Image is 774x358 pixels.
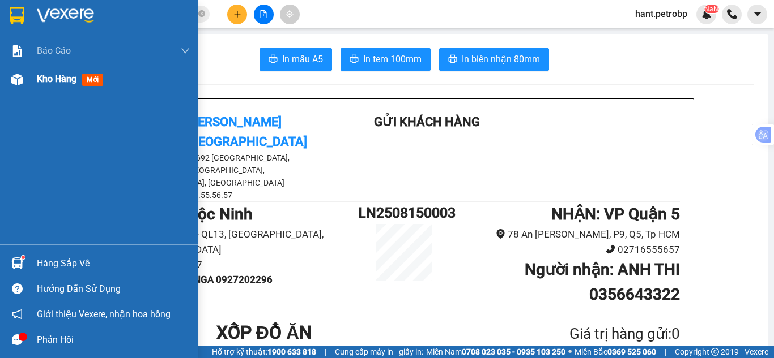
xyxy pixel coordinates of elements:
[752,9,763,19] span: caret-down
[282,52,323,66] span: In mẫu A5
[711,348,719,356] span: copyright
[11,257,23,269] img: warehouse-icon
[11,45,23,57] img: solution-icon
[325,346,326,358] span: |
[10,37,80,50] div: CHỊ NGA
[358,202,450,224] h1: LN2508150003
[626,7,696,21] span: hant.petrobp
[37,74,76,84] span: Kho hàng
[575,346,656,358] span: Miền Bắc
[10,11,27,23] span: Gửi:
[88,37,165,50] div: ANH THI
[568,350,572,354] span: ⚪️
[128,189,332,201] li: Hàng hoá: 02716.55.56.57
[267,347,316,356] strong: 1900 633 818
[450,242,680,257] li: 02716555657
[462,347,565,356] strong: 0708 023 035 - 0935 103 250
[450,227,680,242] li: 78 An [PERSON_NAME], P9, Q5, Tp HCM
[88,11,116,23] span: Nhận:
[88,10,165,37] div: VP Quận 5
[260,48,332,71] button: printerIn mẫu A5
[37,331,190,348] div: Phản hồi
[426,346,565,358] span: Miền Nam
[341,48,431,71] button: printerIn tem 100mm
[254,5,274,24] button: file-add
[514,322,680,346] div: Giá trị hàng gửi: 0
[128,227,358,257] li: Cây Xăng 69 - QL13, [GEOGRAPHIC_DATA], [GEOGRAPHIC_DATA]
[335,346,423,358] span: Cung cấp máy in - giấy in:
[10,7,24,24] img: logo-vxr
[496,229,505,239] span: environment
[11,74,23,85] img: warehouse-icon
[462,52,540,66] span: In biên nhận 80mm
[701,9,712,19] img: icon-new-feature
[10,10,80,37] div: VP Lộc Ninh
[12,309,23,320] span: notification
[8,74,26,86] span: CR :
[269,54,278,65] span: printer
[525,260,680,304] b: Người nhận : ANH THI 0356643322
[607,347,656,356] strong: 0369 525 060
[198,10,205,17] span: close-circle
[286,10,294,18] span: aim
[12,283,23,294] span: question-circle
[280,5,300,24] button: aim
[212,346,316,358] span: Hỗ trợ kỹ thuật:
[260,10,267,18] span: file-add
[181,46,190,55] span: down
[82,74,103,86] span: mới
[374,115,480,129] b: Gửi khách hàng
[727,9,737,19] img: phone-icon
[128,152,332,189] li: 692 [GEOGRAPHIC_DATA], [GEOGRAPHIC_DATA], [GEOGRAPHIC_DATA], [GEOGRAPHIC_DATA]
[747,5,767,24] button: caret-down
[606,244,615,254] span: phone
[12,334,23,345] span: message
[186,115,307,149] b: [PERSON_NAME][GEOGRAPHIC_DATA]
[8,73,82,87] div: 40.000
[350,54,359,65] span: printer
[227,5,247,24] button: plus
[37,255,190,272] div: Hàng sắp về
[665,346,666,358] span: |
[22,256,25,259] sup: 1
[448,54,457,65] span: printer
[37,281,190,297] div: Hướng dẫn sử dụng
[37,307,171,321] span: Giới thiệu Vexere, nhận hoa hồng
[128,274,273,285] b: Người gửi : CHỊ NGA 0927202296
[551,205,680,223] b: NHẬN : VP Quận 5
[363,52,422,66] span: In tem 100mm
[233,10,241,18] span: plus
[216,318,514,347] h1: XỐP ĐỒ ĂN
[439,48,549,71] button: printerIn biên nhận 80mm
[198,9,205,20] span: close-circle
[128,257,358,273] li: 02716555657
[704,5,718,13] sup: NaN
[37,44,71,58] span: Báo cáo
